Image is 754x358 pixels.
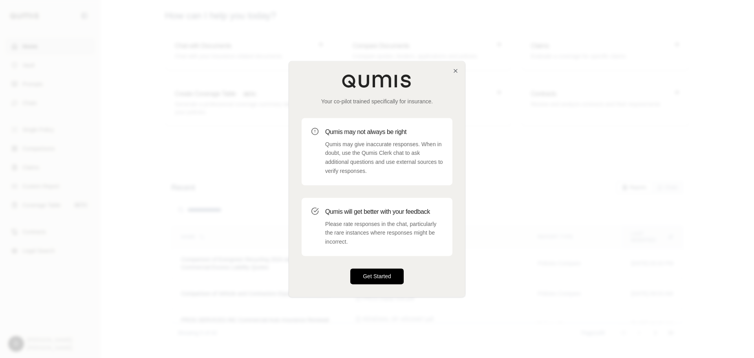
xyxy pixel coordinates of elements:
h3: Qumis will get better with your feedback [325,207,443,217]
p: Qumis may give inaccurate responses. When in doubt, use the Qumis Clerk chat to ask additional qu... [325,140,443,176]
img: Qumis Logo [342,74,412,88]
p: Your co-pilot trained specifically for insurance. [302,97,452,105]
p: Please rate responses in the chat, particularly the rare instances where responses might be incor... [325,220,443,246]
button: Get Started [350,268,404,284]
h3: Qumis may not always be right [325,127,443,137]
